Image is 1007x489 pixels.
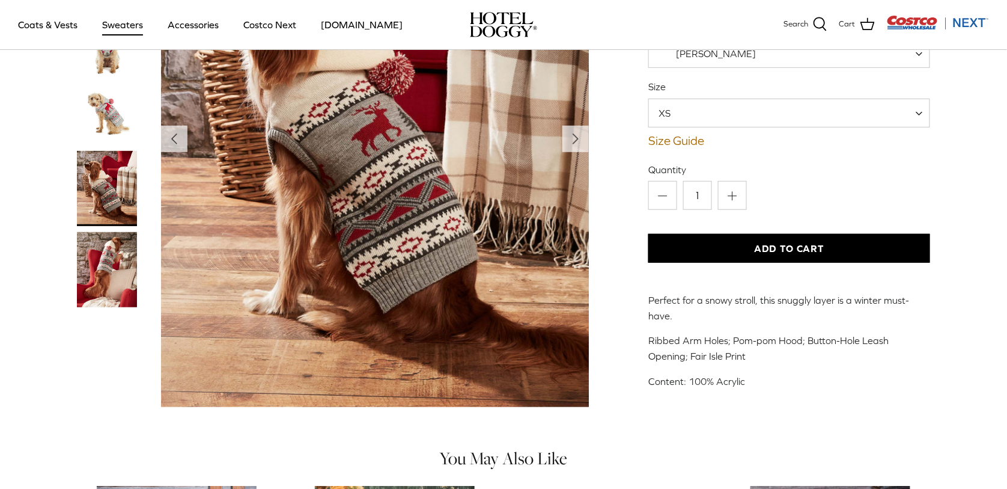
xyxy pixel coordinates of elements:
span: Vanilla Ice [648,39,930,68]
span: XS [649,106,695,120]
img: Costco Next [887,15,989,30]
p: Perfect for a snowy stroll, this snuggly layer is a winter must-have. [648,293,930,324]
a: Search [783,17,827,32]
a: Coats & Vests [7,4,88,45]
a: Thumbnail Link [77,85,137,145]
p: Ribbed Arm Holes; Pom-pom Hood; Button-Hole Leash Opening; Fair Isle Print [648,333,930,364]
span: Vanilla Ice [649,48,780,60]
label: Quantity [648,163,930,176]
a: Thumbnail Link [77,232,137,307]
a: Sweaters [91,4,154,45]
span: XS [648,99,930,128]
a: Cart [839,17,875,32]
label: Size [648,80,930,93]
img: hoteldoggycom [470,12,537,37]
a: [DOMAIN_NAME] [310,4,413,45]
button: Previous [161,126,187,152]
a: hoteldoggy.com hoteldoggycom [470,12,537,37]
a: Size Guide [648,134,930,148]
p: Content: 100% Acrylic [648,374,930,390]
input: Quantity [683,181,712,210]
button: Next [562,126,589,152]
button: Add to Cart [648,234,930,263]
a: Visit Costco Next [887,23,989,32]
a: Accessories [157,4,230,45]
span: Search [783,18,808,31]
span: [PERSON_NAME] [676,48,756,59]
a: Costco Next [233,4,307,45]
span: Cart [839,18,856,31]
h4: You May Also Like [77,449,930,468]
a: Thumbnail Link [77,151,137,226]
